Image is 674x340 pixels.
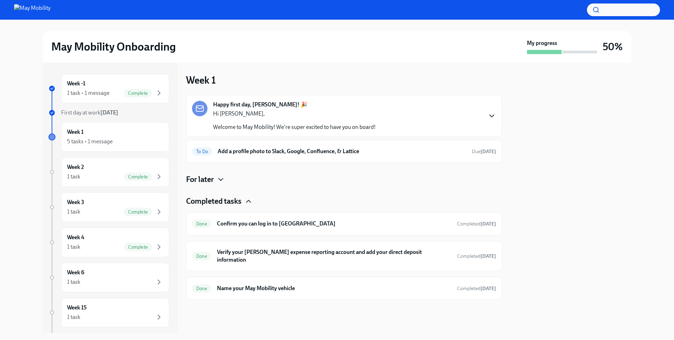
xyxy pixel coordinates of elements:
strong: [DATE] [481,149,496,155]
a: DoneName your May Mobility vehicleCompleted[DATE] [192,283,496,294]
h6: Confirm you can log in to [GEOGRAPHIC_DATA] [217,220,451,228]
h6: Week 3 [67,198,84,206]
h6: Week 4 [67,234,84,241]
span: Done [192,221,211,227]
a: To DoAdd a profile photo to Slack, Google, Confluence, & LatticeDue[DATE] [192,146,496,157]
span: Complete [124,209,152,215]
div: 5 tasks • 1 message [67,138,113,145]
p: Welcome to May Mobility! We're super excited to have you on board! [213,123,376,131]
span: September 9th, 2025 11:10 [457,285,496,292]
div: 1 task [67,278,80,286]
a: Week 41 taskComplete [48,228,169,257]
span: Completed [457,221,496,227]
h3: 50% [603,40,623,53]
strong: [DATE] [481,286,496,292]
strong: [DATE] [100,109,118,116]
span: Completed [457,286,496,292]
span: Complete [124,244,152,250]
span: September 9th, 2025 11:09 [457,253,496,260]
span: Done [192,254,211,259]
strong: [DATE] [481,253,496,259]
div: 1 task [67,173,80,181]
div: 1 task [67,313,80,321]
a: DoneVerify your [PERSON_NAME] expense reporting account and add your direct deposit informationCo... [192,247,496,265]
h6: Name your May Mobility vehicle [217,285,451,292]
h2: May Mobility Onboarding [51,40,176,54]
strong: My progress [527,39,557,47]
div: 1 task [67,208,80,216]
h6: Week -1 [67,80,85,87]
div: For later [186,174,502,185]
span: To Do [192,149,212,154]
a: First day at work[DATE] [48,109,169,117]
a: Week 151 task [48,298,169,327]
a: Week -11 task • 1 messageComplete [48,74,169,103]
a: Week 21 taskComplete [48,157,169,187]
span: September 12th, 2025 22:00 [472,148,496,155]
h6: Week 1 [67,128,84,136]
a: Week 15 tasks • 1 message [48,122,169,152]
span: First day at work [61,109,118,116]
h4: Completed tasks [186,196,242,207]
div: 1 task [67,243,80,251]
a: Week 31 taskComplete [48,192,169,222]
div: 1 task • 1 message [67,89,110,97]
h6: Week 15 [67,304,87,312]
div: Completed tasks [186,196,502,207]
strong: Happy first day, [PERSON_NAME]! 🎉 [213,101,308,109]
a: DoneConfirm you can log in to [GEOGRAPHIC_DATA]Completed[DATE] [192,218,496,229]
h4: For later [186,174,214,185]
h6: Add a profile photo to Slack, Google, Confluence, & Lattice [218,148,466,155]
span: Completed [457,253,496,259]
h6: Week 6 [67,269,84,276]
h6: Week 2 [67,163,84,171]
h6: Verify your [PERSON_NAME] expense reporting account and add your direct deposit information [217,248,451,264]
span: Done [192,286,211,291]
h3: Week 1 [186,74,216,86]
span: Due [472,149,496,155]
strong: [DATE] [481,221,496,227]
span: Complete [124,174,152,179]
a: Week 61 task [48,263,169,292]
p: Hi [PERSON_NAME], [213,110,376,118]
span: Complete [124,91,152,96]
img: May Mobility [14,4,51,15]
span: September 9th, 2025 10:50 [457,221,496,227]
